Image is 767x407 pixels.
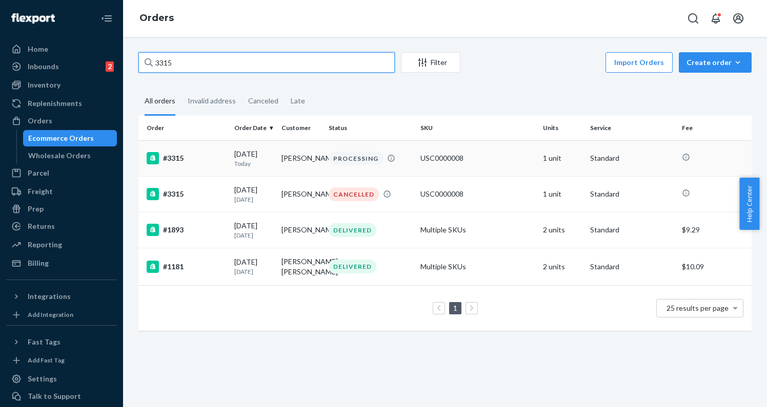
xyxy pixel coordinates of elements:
div: Home [28,44,48,54]
a: Wholesale Orders [23,147,117,164]
td: Multiple SKUs [416,248,539,285]
a: Settings [6,371,117,387]
div: Add Integration [28,310,73,319]
div: Inbounds [28,61,59,72]
div: #1893 [147,224,226,236]
button: Open account menu [728,8,749,29]
a: Orders [6,113,117,129]
td: 2 units [539,248,586,285]
div: All orders [145,88,175,116]
div: Reporting [28,240,62,250]
p: Standard [590,153,674,163]
button: Fast Tags [6,334,117,350]
a: Freight [6,183,117,200]
a: Parcel [6,165,117,181]
button: Help Center [739,178,759,230]
td: 1 unit [539,140,586,176]
div: Create order [687,57,744,68]
th: Order [138,116,230,140]
td: [PERSON_NAME] [277,140,325,176]
td: $10.09 [678,248,752,285]
div: Invalid address [188,88,236,114]
div: #1181 [147,261,226,273]
a: Add Fast Tag [6,354,117,367]
div: Customer [281,123,320,132]
a: Reporting [6,237,117,253]
a: Returns [6,218,117,234]
div: Settings [28,374,57,384]
a: Orders [139,12,174,24]
th: SKU [416,116,539,140]
a: Billing [6,255,117,271]
td: Multiple SKUs [416,212,539,248]
div: Integrations [28,291,71,302]
th: Units [539,116,586,140]
a: Inbounds2 [6,58,117,75]
div: Late [291,88,305,114]
div: #3315 [147,152,226,164]
td: 1 unit [539,176,586,212]
div: Freight [28,186,53,197]
div: Returns [28,221,55,231]
div: DELIVERED [329,260,376,273]
td: 2 units [539,212,586,248]
div: PROCESSING [329,152,383,165]
p: Today [234,159,273,168]
div: Add Fast Tag [28,356,65,365]
div: #3315 [147,188,226,200]
a: Home [6,41,117,57]
span: 25 results per page [667,304,729,312]
a: Page 1 is your current page [451,304,459,312]
div: CANCELLED [329,187,379,201]
div: Replenishments [28,98,82,109]
div: [DATE] [234,149,273,168]
div: Orders [28,116,52,126]
button: Close Navigation [96,8,117,29]
div: [DATE] [234,221,273,240]
div: Parcel [28,168,49,178]
p: Standard [590,262,674,272]
a: Add Integration [6,309,117,321]
button: Filter [401,52,460,73]
button: Import Orders [605,52,673,73]
td: [PERSON_NAME] [277,176,325,212]
th: Service [586,116,678,140]
p: Standard [590,189,674,199]
div: USC0000008 [420,153,535,163]
p: [DATE] [234,195,273,204]
button: Open Search Box [683,8,703,29]
div: Inventory [28,80,60,90]
a: Inventory [6,77,117,93]
input: Search orders [138,52,395,73]
td: [PERSON_NAME] [PERSON_NAME] [277,248,325,285]
ol: breadcrumbs [131,4,182,33]
div: DELIVERED [329,223,376,237]
td: [PERSON_NAME] [277,212,325,248]
div: Talk to Support [28,391,81,401]
div: Fast Tags [28,337,60,347]
a: Prep [6,201,117,217]
a: Ecommerce Orders [23,130,117,146]
td: $9.29 [678,212,752,248]
p: Standard [590,225,674,235]
div: Canceled [248,88,278,114]
div: Filter [401,57,460,68]
div: [DATE] [234,185,273,204]
th: Fee [678,116,752,140]
a: Talk to Support [6,388,117,404]
button: Open notifications [705,8,726,29]
div: USC0000008 [420,189,535,199]
div: Wholesale Orders [28,151,91,161]
button: Create order [679,52,752,73]
button: Integrations [6,288,117,305]
div: Ecommerce Orders [28,133,94,143]
div: Billing [28,258,49,268]
div: [DATE] [234,257,273,276]
div: Prep [28,204,44,214]
p: [DATE] [234,231,273,240]
th: Status [325,116,416,140]
img: Flexport logo [11,13,55,24]
a: Replenishments [6,95,117,112]
th: Order Date [230,116,277,140]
